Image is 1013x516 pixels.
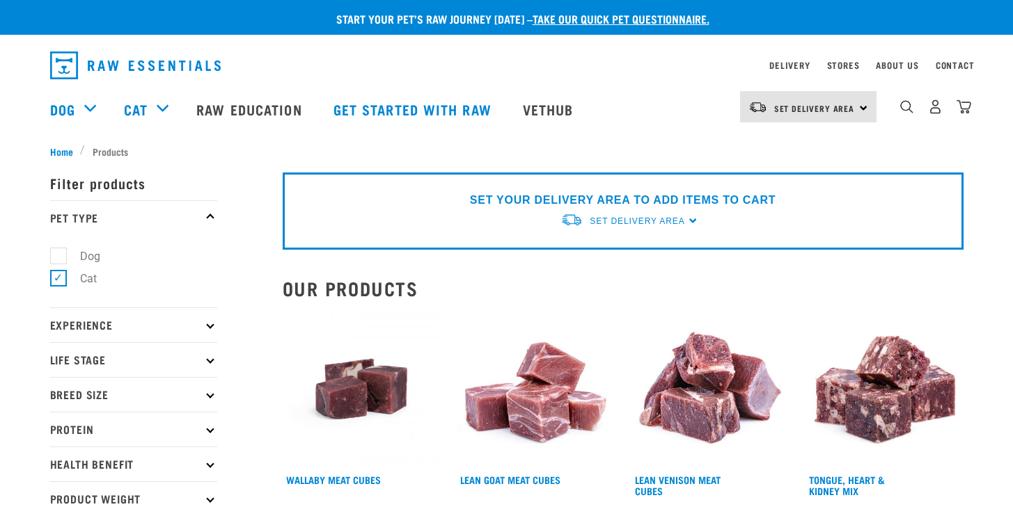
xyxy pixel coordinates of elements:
p: Life Stage [50,342,217,377]
img: 1184 Wild Goat Meat Cubes Boneless 01 [457,310,615,468]
nav: breadcrumbs [50,144,964,159]
a: Get started with Raw [320,81,509,137]
img: home-icon-1@2x.png [900,100,913,113]
p: Protein [50,412,217,446]
img: 1181 Wild Venison Meat Cubes Boneless 01 [631,310,790,468]
p: Product Weight [50,481,217,516]
img: user.png [928,99,943,114]
a: About Us [876,63,918,67]
a: Raw Education [182,81,319,137]
span: Home [50,144,73,159]
a: Vethub [509,81,591,137]
a: Delivery [769,63,810,67]
span: Set Delivery Area [774,106,855,111]
p: Filter products [50,166,217,200]
label: Cat [58,270,102,287]
img: Wallaby Meat Cubes [283,310,441,468]
a: Home [50,144,81,159]
p: Pet Type [50,200,217,235]
span: Set Delivery Area [590,216,684,226]
img: home-icon@2x.png [957,99,971,114]
a: Stores [827,63,860,67]
img: van-moving.png [748,101,767,113]
img: 1167 Tongue Heart Kidney Mix 01 [806,310,964,468]
p: Experience [50,307,217,342]
nav: dropdown navigation [39,46,975,85]
a: Lean Goat Meat Cubes [460,477,560,482]
img: Raw Essentials Logo [50,51,221,79]
a: Contact [936,63,975,67]
a: Lean Venison Meat Cubes [635,477,721,493]
img: van-moving.png [560,213,583,227]
label: Dog [58,248,106,265]
p: Health Benefit [50,446,217,481]
a: Cat [124,99,148,120]
a: Tongue, Heart & Kidney Mix [809,477,885,493]
p: SET YOUR DELIVERY AREA TO ADD ITEMS TO CART [470,192,776,209]
h2: Our Products [283,277,964,299]
a: Dog [50,99,75,120]
a: Wallaby Meat Cubes [286,477,381,482]
p: Breed Size [50,377,217,412]
a: take our quick pet questionnaire. [533,15,709,22]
